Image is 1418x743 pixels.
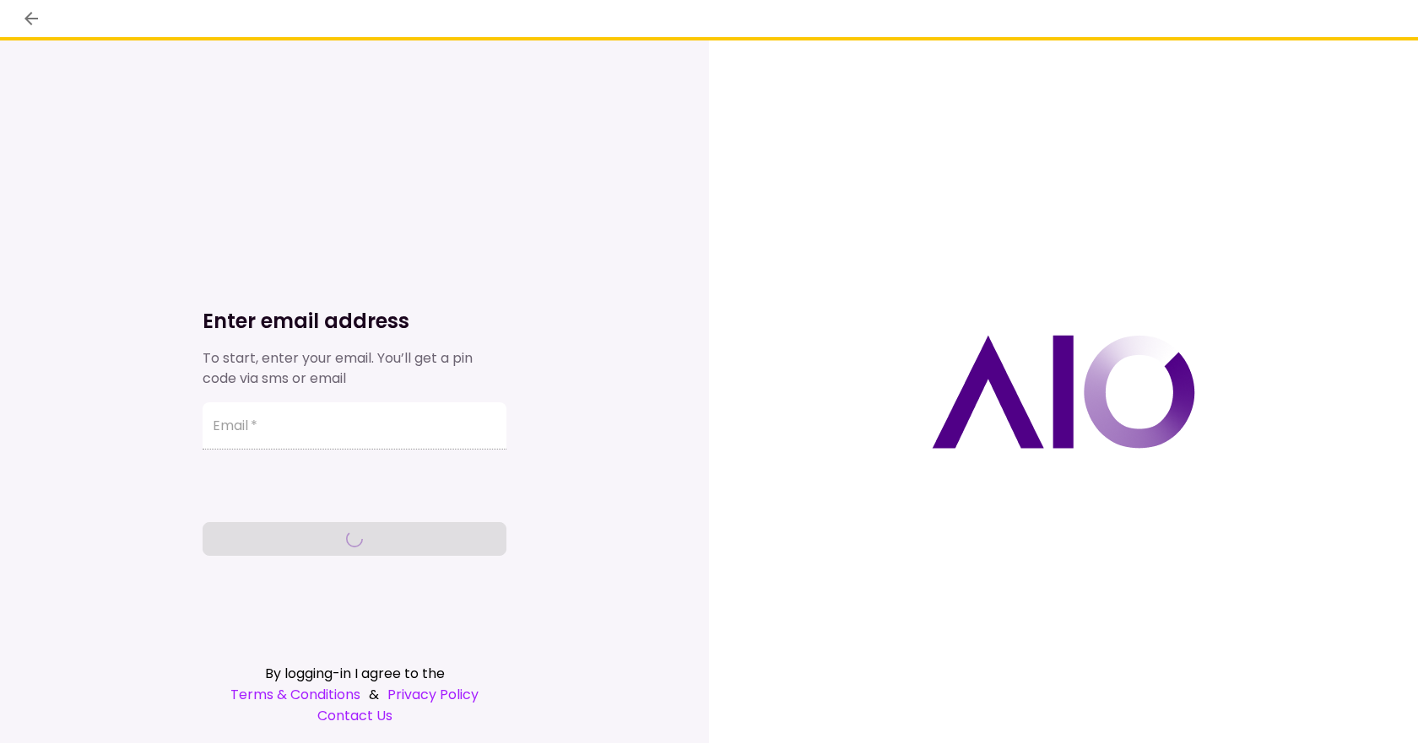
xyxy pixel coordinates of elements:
[203,684,506,705] div: &
[387,684,479,705] a: Privacy Policy
[203,663,506,684] div: By logging-in I agree to the
[230,684,360,705] a: Terms & Conditions
[203,705,506,726] a: Contact Us
[17,4,46,33] button: back
[203,348,506,389] div: To start, enter your email. You’ll get a pin code via sms or email
[203,308,506,335] h1: Enter email address
[932,335,1195,449] img: AIO logo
